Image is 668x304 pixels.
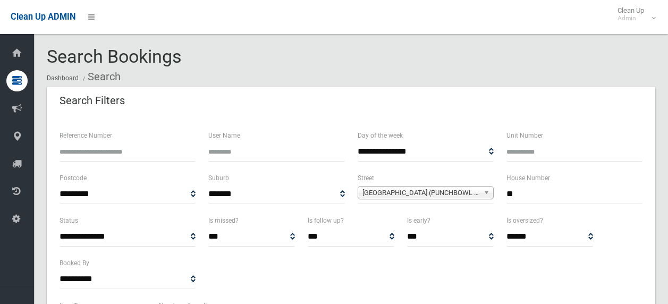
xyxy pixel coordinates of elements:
[506,172,550,184] label: House Number
[60,172,87,184] label: Postcode
[47,90,138,111] header: Search Filters
[358,130,403,141] label: Day of the week
[11,12,75,22] span: Clean Up ADMIN
[47,46,182,67] span: Search Bookings
[358,172,374,184] label: Street
[208,215,239,226] label: Is missed?
[308,215,344,226] label: Is follow up?
[47,74,79,82] a: Dashboard
[362,187,479,199] span: [GEOGRAPHIC_DATA] (PUNCHBOWL 2196)
[208,130,240,141] label: User Name
[208,172,229,184] label: Suburb
[506,130,543,141] label: Unit Number
[506,215,543,226] label: Is oversized?
[80,67,121,87] li: Search
[60,130,112,141] label: Reference Number
[60,215,78,226] label: Status
[618,14,644,22] small: Admin
[60,257,89,269] label: Booked By
[612,6,655,22] span: Clean Up
[407,215,430,226] label: Is early?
